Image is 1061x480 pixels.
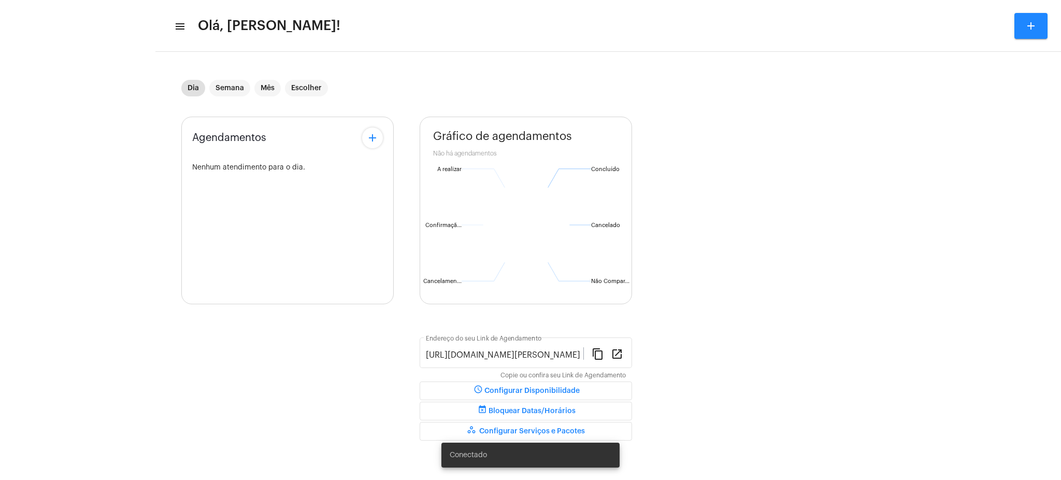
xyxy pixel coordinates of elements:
span: Configurar Disponibilidade [472,387,580,394]
span: Bloquear Datas/Horários [476,407,576,415]
text: Cancelamen... [423,278,462,284]
mat-chip: Semana [209,80,250,96]
span: Conectado [450,450,487,460]
mat-icon: workspaces_outlined [467,425,479,437]
text: Confirmaçã... [425,222,462,229]
span: Agendamentos [192,132,266,144]
button: Configurar Disponibilidade [420,382,632,400]
mat-hint: Copie ou confira seu Link de Agendamento [500,372,626,379]
text: Concluído [591,166,620,172]
mat-icon: schedule [472,385,484,397]
mat-icon: sidenav icon [174,20,184,33]
mat-icon: content_copy [592,347,604,360]
span: Configurar Serviços e Pacotes [467,428,585,435]
mat-chip: Mês [254,80,281,96]
mat-icon: add [1025,20,1037,32]
mat-chip: Dia [181,80,205,96]
button: Configurar Serviços e Pacotes [420,422,632,441]
input: Link [426,350,583,360]
mat-icon: add [366,132,379,144]
span: Olá, [PERSON_NAME]! [198,18,340,34]
mat-icon: event_busy [476,405,489,417]
text: Cancelado [591,222,620,228]
div: Nenhum atendimento para o dia. [192,164,383,172]
text: Não Compar... [591,278,629,284]
text: A realizar [437,166,462,172]
button: Bloquear Datas/Horários [420,402,632,420]
mat-icon: open_in_new [611,347,623,360]
mat-chip: Escolher [285,80,328,96]
span: Gráfico de agendamentos [433,130,572,143]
